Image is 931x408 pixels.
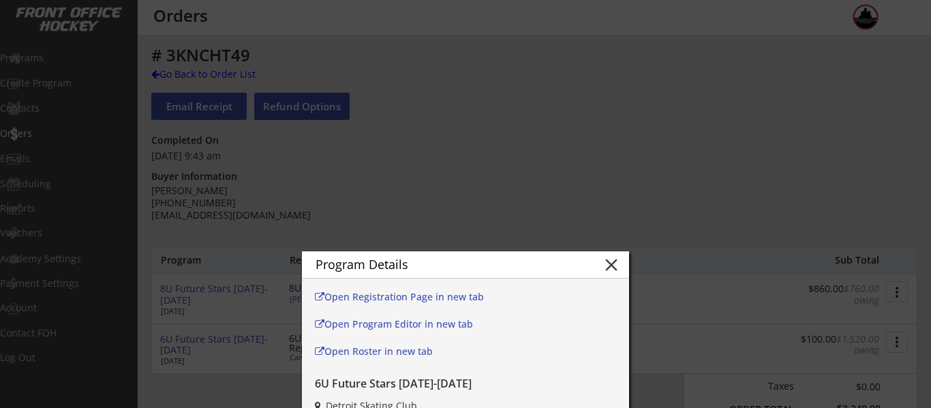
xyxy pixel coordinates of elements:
[316,257,584,272] div: Program Details
[315,343,495,363] a: Open Roster in new tab
[601,255,622,275] button: close
[315,292,495,302] div: Open Registration Page in new tab
[315,347,495,356] div: Open Roster in new tab
[315,288,495,309] a: Open Registration Page in new tab
[315,376,614,391] div: 6U Future Stars [DATE]-[DATE]
[315,315,495,336] a: Open Program Editor in new tab
[315,319,495,329] div: Open Program Editor in new tab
